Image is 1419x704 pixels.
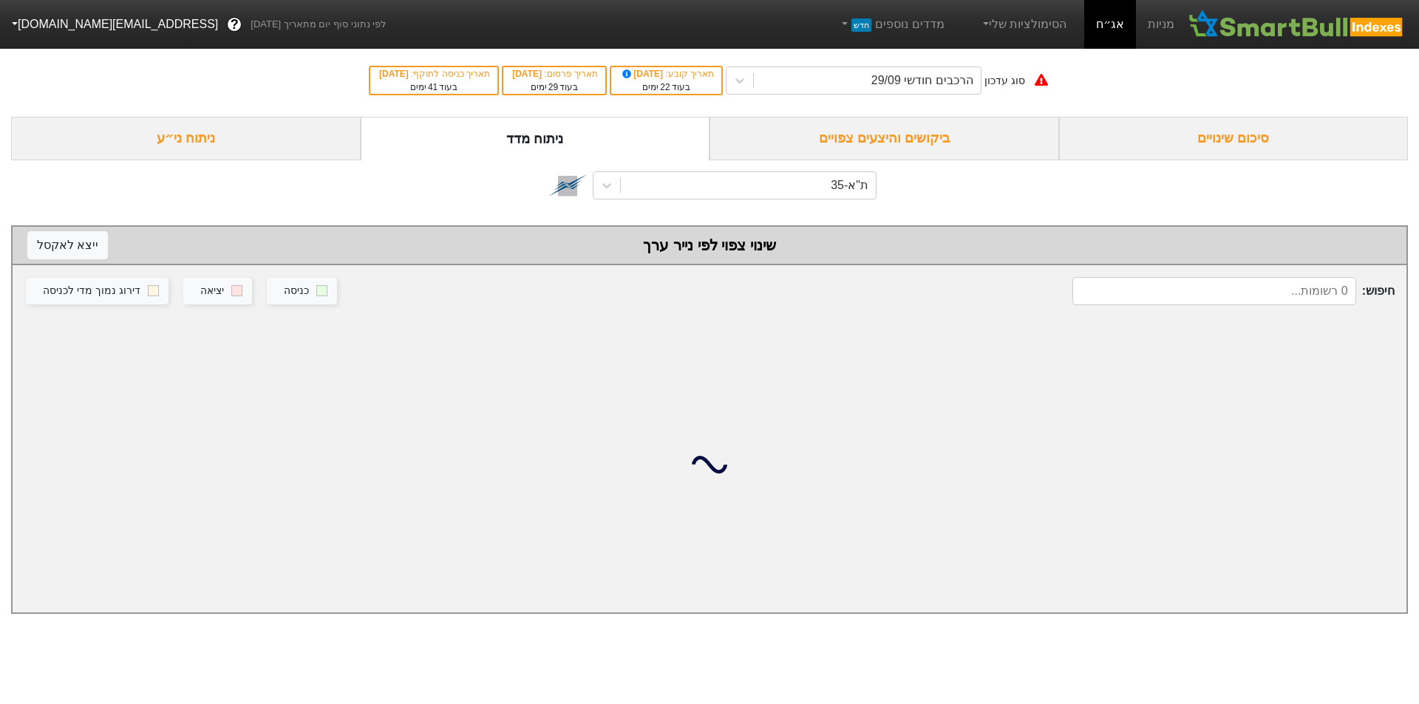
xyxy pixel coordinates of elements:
div: תאריך קובע : [619,67,714,81]
div: ניתוח ני״ע [11,117,361,160]
div: בעוד ימים [378,81,490,94]
div: תאריך פרסום : [511,67,598,81]
span: 29 [548,82,558,92]
button: כניסה [267,278,337,304]
span: ? [231,15,239,35]
div: דירוג נמוך מדי לכניסה [43,283,140,299]
span: [DATE] [620,69,666,79]
a: מדדים נוספיםחדש [833,10,950,39]
div: בעוד ימים [619,81,714,94]
button: דירוג נמוך מדי לכניסה [26,278,169,304]
span: חדש [851,18,871,32]
div: ביקושים והיצעים צפויים [709,117,1059,160]
span: חיפוש : [1072,277,1395,305]
div: סיכום שינויים [1059,117,1409,160]
img: tase link [548,166,587,205]
input: 0 רשומות... [1072,277,1356,305]
img: loading... [692,447,727,482]
span: [DATE] [512,69,544,79]
span: [DATE] [379,69,411,79]
button: יציאה [183,278,252,304]
div: יציאה [200,283,224,299]
div: הרכבים חודשי 29/09 [871,72,973,89]
div: בעוד ימים [511,81,598,94]
span: 41 [428,82,438,92]
a: הסימולציות שלי [974,10,1073,39]
img: SmartBull [1186,10,1407,39]
button: ייצא לאקסל [27,231,108,259]
div: סוג עדכון [984,73,1025,89]
div: ת"א-35 [831,177,868,194]
div: תאריך כניסה לתוקף : [378,67,490,81]
div: שינוי צפוי לפי נייר ערך [27,234,1392,256]
div: ניתוח מדד [361,117,710,160]
span: לפי נתוני סוף יום מתאריך [DATE] [251,17,386,32]
div: כניסה [284,283,309,299]
span: 22 [660,82,670,92]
